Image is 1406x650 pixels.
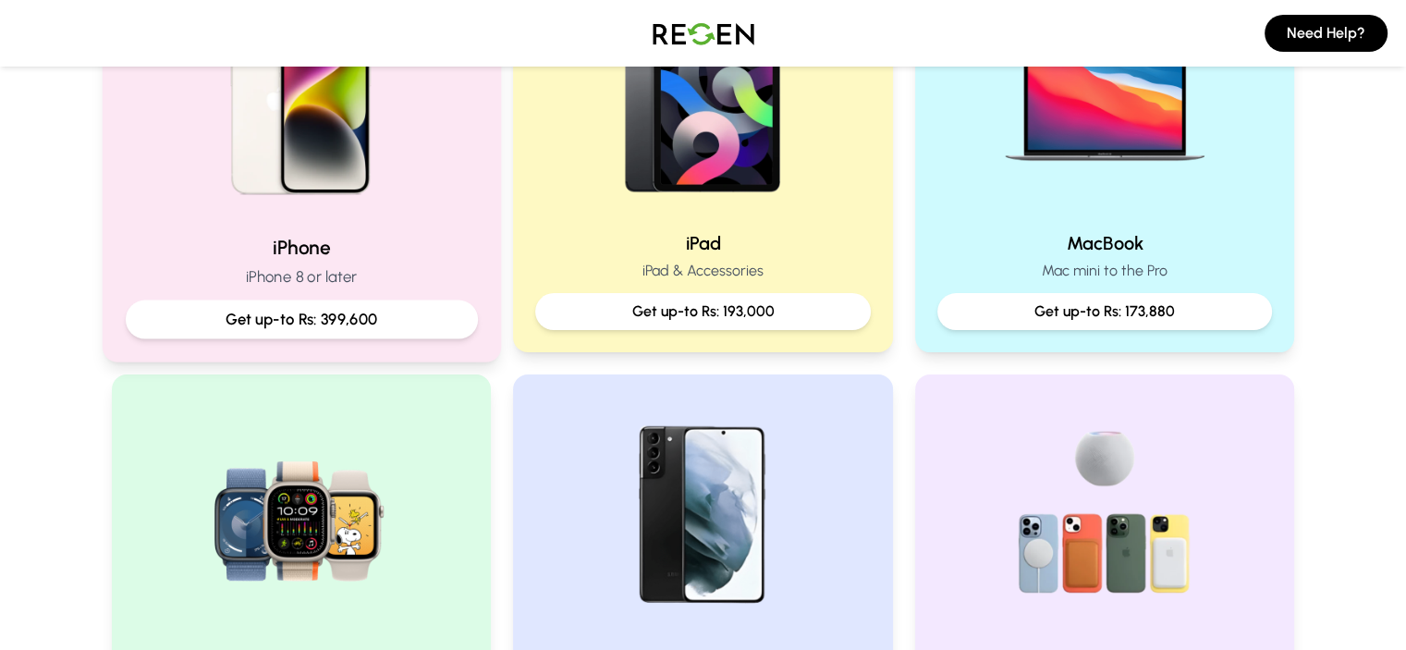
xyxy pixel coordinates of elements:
p: Mac mini to the Pro [937,260,1273,282]
p: iPad & Accessories [535,260,871,282]
p: Get up-to Rs: 399,600 [141,308,461,331]
h2: MacBook [937,230,1273,256]
img: Logo [639,7,768,59]
p: Get up-to Rs: 173,880 [952,300,1258,323]
h2: iPhone [125,234,477,261]
h2: iPad [535,230,871,256]
img: Watch [183,397,420,633]
p: Get up-to Rs: 193,000 [550,300,856,323]
button: Need Help? [1265,15,1388,52]
p: iPhone 8 or later [125,265,477,288]
img: Accessories [986,397,1223,633]
img: Samsung [584,397,821,633]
